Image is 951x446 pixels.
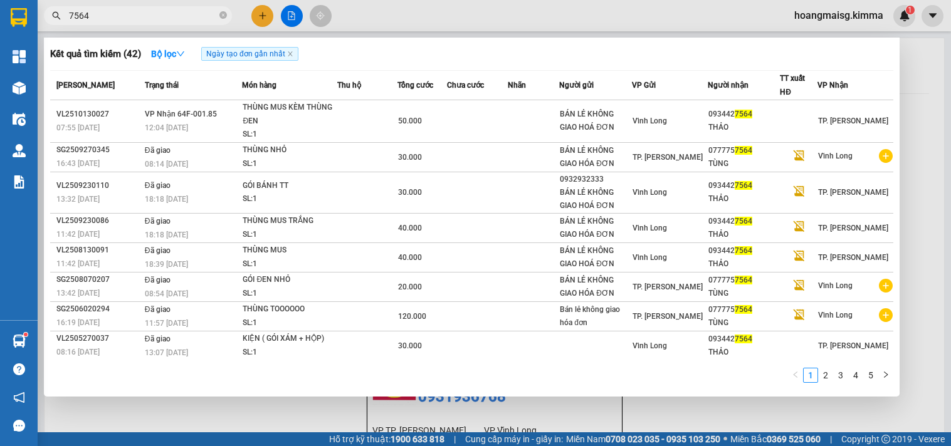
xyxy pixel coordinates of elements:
[145,348,188,357] span: 13:07 [DATE]
[56,332,141,345] div: VL2505270037
[863,368,878,383] li: 5
[56,179,141,192] div: VL2509230110
[560,108,631,134] div: BÁN LẺ KHÔNG GIAO HOÁ ĐƠN
[145,181,171,190] span: Đã giao
[243,128,337,142] div: SL: 1
[398,341,422,350] span: 30.000
[243,214,337,228] div: THÙNG MUS TRẮNG
[818,224,888,232] span: TP. [PERSON_NAME]
[633,224,667,232] span: Vĩnh Long
[560,186,631,212] div: BÁN LẺ KHÔNG GIAO HOÁ ĐƠN
[633,341,667,350] span: Vĩnh Long
[176,49,185,58] span: down
[56,81,115,90] span: [PERSON_NAME]
[560,215,631,241] div: BÁN LẺ KHÔNG GIAO HÓA ĐƠN
[819,368,833,382] a: 2
[243,192,337,206] div: SL: 1
[145,81,179,90] span: Trạng thái
[735,276,752,284] span: 7564
[145,319,188,328] span: 11:57 [DATE]
[398,224,422,232] span: 40.000
[242,81,276,90] span: Món hàng
[633,117,667,125] span: Vĩnh Long
[560,244,631,271] div: BÁN LẺ KHÔNG GIAO HOÁ ĐƠN
[879,279,893,293] span: plus-circle
[56,214,141,227] div: VL2509230086
[145,110,217,118] span: VP Nhận 64F-001.85
[849,368,863,382] a: 4
[560,173,631,186] div: 0932932333
[398,312,426,321] span: 120.000
[818,152,853,160] span: Vĩnh Long
[708,144,779,157] div: 077775
[50,48,141,61] h3: Kết quả tìm kiếm ( 42 )
[735,217,752,226] span: 7564
[56,123,100,132] span: 07:55 [DATE]
[708,257,779,271] div: THẢO
[145,305,171,314] span: Đã giao
[145,231,188,239] span: 18:18 [DATE]
[243,179,337,193] div: GÓI BÁNH TT
[141,44,195,64] button: Bộ lọcdown
[243,303,337,316] div: THÙNG TOOOOOO
[864,368,878,382] a: 5
[833,368,848,383] li: 3
[243,228,337,242] div: SL: 1
[56,195,100,204] span: 13:32 [DATE]
[848,368,863,383] li: 4
[56,244,141,257] div: VL2508130091
[145,195,188,204] span: 18:18 [DATE]
[879,308,893,322] span: plus-circle
[818,281,853,290] span: Vĩnh Long
[818,117,888,125] span: TP. [PERSON_NAME]
[243,257,337,271] div: SL: 1
[818,341,888,350] span: TP. [PERSON_NAME]
[735,181,752,190] span: 7564
[398,283,422,291] span: 20.000
[56,273,141,286] div: SG2508070207
[243,287,337,301] div: SL: 1
[804,368,817,382] a: 1
[151,49,185,59] strong: Bộ lọc
[398,253,422,262] span: 40.000
[708,333,779,346] div: 093442
[13,81,26,95] img: warehouse-icon
[398,117,422,125] span: 50.000
[56,348,100,356] span: 08:16 [DATE]
[24,333,28,336] sup: 1
[803,368,818,383] li: 1
[145,260,188,269] span: 18:39 [DATE]
[633,312,703,321] span: TP. [PERSON_NAME]
[145,334,171,343] span: Đã giao
[56,143,141,157] div: SG2509270345
[878,368,893,383] li: Next Page
[13,334,26,348] img: warehouse-icon
[56,108,141,121] div: VL2510130027
[243,157,337,171] div: SL: 1
[633,153,703,162] span: TP. [PERSON_NAME]
[243,143,337,157] div: THÙNG NHỎ
[219,10,227,22] span: close-circle
[560,144,631,170] div: BÁN LẺ KHÔNG GIAO HÓA ĐƠN
[708,157,779,170] div: TÙNG
[834,368,848,382] a: 3
[287,51,293,57] span: close
[633,253,667,262] span: Vĩnh Long
[13,50,26,63] img: dashboard-icon
[243,273,337,287] div: GÓI ĐEN NHỎ
[780,74,805,96] span: TT xuất HĐ
[145,289,188,298] span: 08:54 [DATE]
[398,153,422,162] span: 30.000
[708,108,779,121] div: 093442
[145,217,171,226] span: Đã giao
[56,259,100,268] span: 11:42 [DATE]
[818,311,853,319] span: Vĩnh Long
[56,230,100,239] span: 11:42 [DATE]
[879,149,893,163] span: plus-circle
[708,179,779,192] div: 093442
[145,160,188,169] span: 08:14 [DATE]
[13,113,26,126] img: warehouse-icon
[398,188,422,197] span: 30.000
[818,368,833,383] li: 2
[447,81,484,90] span: Chưa cước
